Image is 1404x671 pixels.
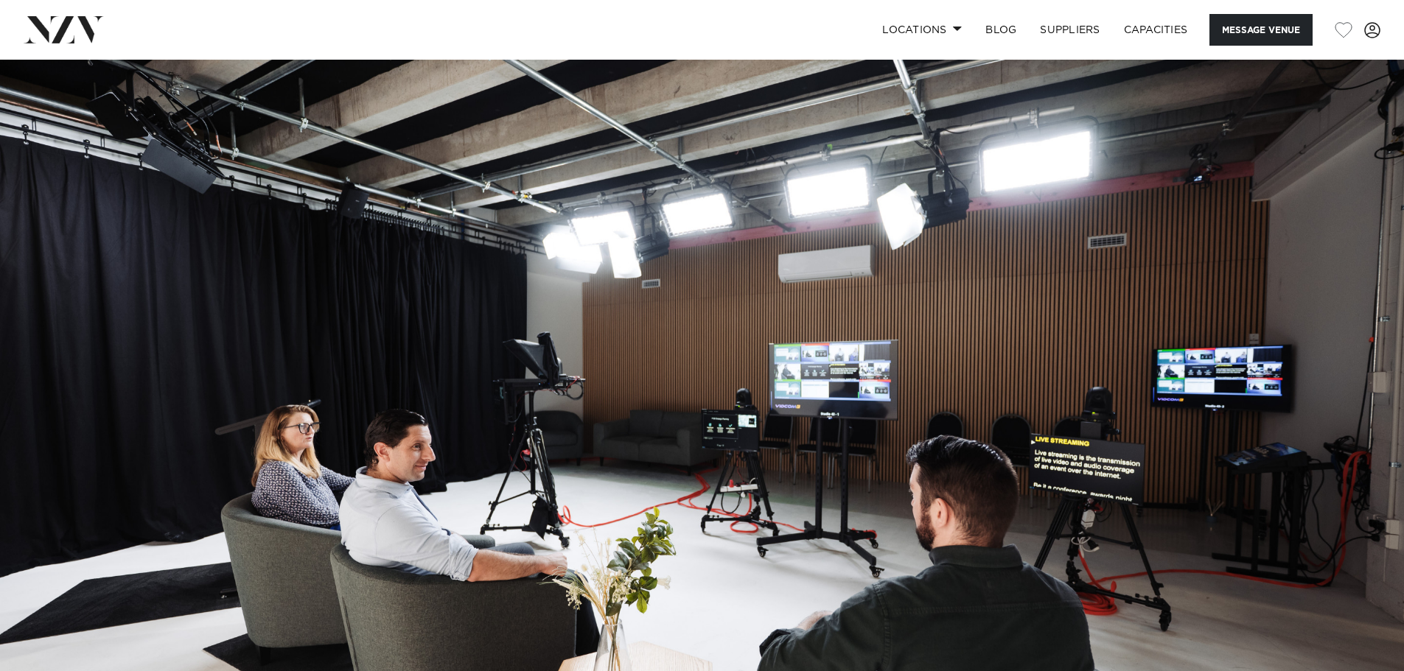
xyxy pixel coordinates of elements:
[1209,14,1313,46] button: Message Venue
[870,14,974,46] a: Locations
[1112,14,1200,46] a: Capacities
[974,14,1028,46] a: BLOG
[1028,14,1111,46] a: SUPPLIERS
[24,16,104,43] img: nzv-logo.png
